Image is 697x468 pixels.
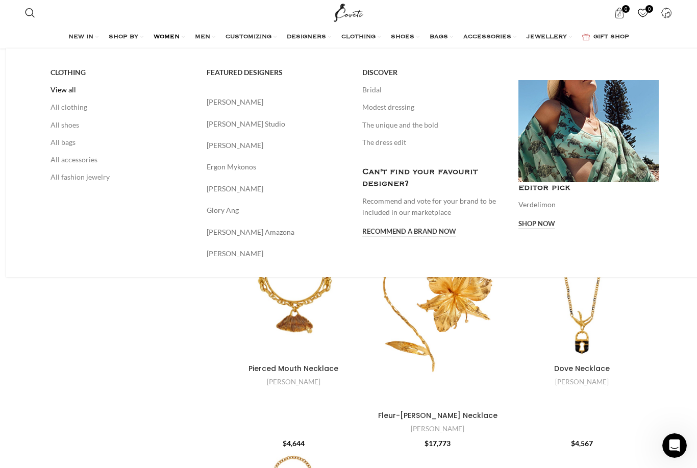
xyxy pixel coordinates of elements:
a: Bridal [362,81,503,98]
a: Pierced Mouth Necklace [248,363,338,374]
a: ACCESSORIES [463,27,516,47]
a: MEN [195,27,215,47]
a: CLOTHING [341,27,381,47]
span: GIFT SHOP [593,33,629,41]
a: 0 [633,3,654,23]
span: CUSTOMIZING [226,33,271,41]
span: $ [283,439,287,448]
a: CUSTOMIZING [226,27,277,47]
a: Glory Ang [207,205,347,216]
span: $ [425,439,429,448]
a: Fleur-De-Lis Necklace [367,218,509,406]
a: 0 [609,3,630,23]
a: The unique and the bold [362,116,503,134]
img: GiftBag [582,34,590,40]
a: Search [20,3,40,23]
a: GIFT SHOP [582,27,629,47]
span: DESIGNERS [287,33,326,41]
p: Recommend and vote for your brand to be included in our marketplace [362,195,503,218]
span: DISCOVER [362,68,397,77]
bdi: 17,773 [425,439,451,448]
iframe: Intercom live chat [662,433,687,458]
a: Modest dressing [362,98,503,116]
a: Dove Necklace [554,363,610,374]
span: WOMEN [154,33,180,41]
a: DESIGNERS [287,27,331,47]
a: [PERSON_NAME] [411,424,464,434]
span: 0 [645,5,653,13]
span: MEN [195,33,210,41]
a: Shop now [518,220,555,229]
div: My Wishlist [633,3,654,23]
span: CLOTHING [341,33,376,41]
a: BAGS [430,27,453,47]
bdi: 4,567 [571,439,593,448]
a: Ergon Mykonos [207,161,347,173]
div: Main navigation [20,27,677,47]
a: SHOP BY [109,27,143,47]
a: View all [51,81,191,98]
a: [PERSON_NAME] Studio [207,118,347,130]
a: Dove Necklace [511,218,653,359]
a: Banner link [518,80,659,182]
h4: Can't find your favourit designer? [362,166,503,190]
a: [PERSON_NAME] [267,377,320,387]
span: FEATURED DESIGNERS [207,68,283,77]
p: Verdelimon [518,199,659,210]
a: [PERSON_NAME] [207,140,347,151]
a: All fashion jewelry [51,168,191,186]
a: Pierced Mouth Necklace [223,218,364,359]
span: SHOES [391,33,414,41]
a: Recommend a brand now [362,228,456,237]
a: [PERSON_NAME] [207,183,347,194]
a: WOMEN [154,27,185,47]
span: ACCESSORIES [463,33,511,41]
a: Fleur-[PERSON_NAME] Necklace [378,410,497,421]
a: [PERSON_NAME] Amazona [207,227,347,238]
a: [PERSON_NAME] [207,96,347,108]
span: JEWELLERY [527,33,567,41]
a: All bags [51,134,191,151]
a: All accessories [51,151,191,168]
a: SHOES [391,27,419,47]
a: Site logo [332,8,366,16]
span: BAGS [430,33,448,41]
a: NEW IN [68,27,98,47]
a: The dress edit [362,134,503,151]
h4: editor pick [518,182,659,194]
a: [PERSON_NAME] [207,248,347,259]
span: SHOP BY [109,33,138,41]
a: [PERSON_NAME] [555,377,609,387]
bdi: 4,644 [283,439,305,448]
a: All shoes [51,116,191,134]
a: All clothing [51,98,191,116]
a: JEWELLERY [527,27,572,47]
span: $ [571,439,575,448]
span: 0 [622,5,630,13]
span: CLOTHING [51,68,86,77]
span: NEW IN [68,33,93,41]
